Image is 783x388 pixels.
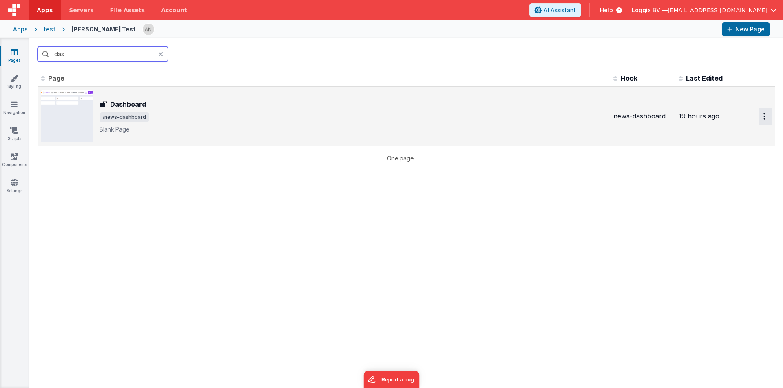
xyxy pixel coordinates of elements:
[48,74,64,82] span: Page
[679,112,719,120] span: 19 hours ago
[38,154,763,162] p: One page
[37,6,53,14] span: Apps
[143,24,154,35] img: f1d78738b441ccf0e1fcb79415a71bae
[544,6,576,14] span: AI Assistant
[529,3,581,17] button: AI Assistant
[668,6,768,14] span: [EMAIL_ADDRESS][DOMAIN_NAME]
[600,6,613,14] span: Help
[44,25,55,33] div: test
[38,46,168,62] input: Search pages, id's ...
[722,22,770,36] button: New Page
[100,112,149,122] span: /news-dashboard
[364,371,420,388] iframe: Marker.io feedback button
[69,6,93,14] span: Servers
[621,74,637,82] span: Hook
[632,6,776,14] button: Loggix BV — [EMAIL_ADDRESS][DOMAIN_NAME]
[686,74,723,82] span: Last Edited
[759,108,772,125] button: Options
[100,125,607,134] p: Blank Page
[110,6,145,14] span: File Assets
[632,6,668,14] span: Loggix BV —
[613,112,672,121] div: news-dashboard
[71,25,136,33] div: [PERSON_NAME] Test
[13,25,28,33] div: Apps
[110,99,146,109] h3: Dashboard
